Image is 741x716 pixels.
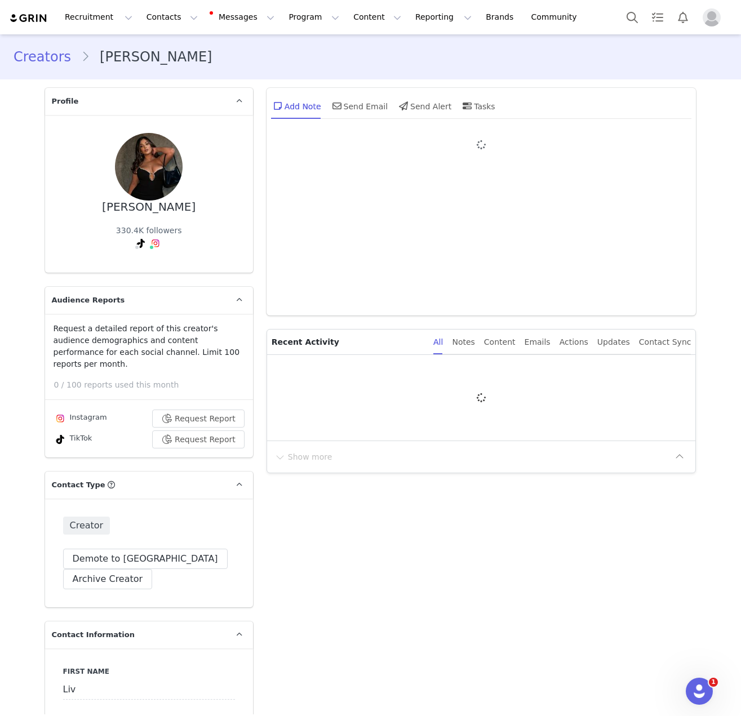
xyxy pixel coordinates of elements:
[56,414,65,423] img: instagram.svg
[52,479,105,491] span: Contact Type
[152,430,245,448] button: Request Report
[9,13,48,24] img: grin logo
[671,5,695,30] button: Notifications
[525,330,551,355] div: Emails
[152,410,245,428] button: Request Report
[272,330,424,354] p: Recent Activity
[52,629,135,641] span: Contact Information
[102,201,196,214] div: [PERSON_NAME]
[54,323,245,370] p: Request a detailed report of this creator's audience demographics and content performance for eac...
[115,133,183,201] img: 9303d317-fd5f-4145-ba38-edba4eb4ea4e.jpg
[460,92,495,119] div: Tasks
[54,412,107,425] div: Instagram
[54,379,253,391] p: 0 / 100 reports used this month
[686,678,713,705] iframe: Intercom live chat
[433,330,443,355] div: All
[452,330,474,355] div: Notes
[597,330,630,355] div: Updates
[116,225,182,237] div: 330.4K followers
[409,5,478,30] button: Reporting
[58,5,139,30] button: Recruitment
[140,5,205,30] button: Contacts
[52,96,79,107] span: Profile
[282,5,346,30] button: Program
[151,239,160,248] img: instagram.svg
[645,5,670,30] a: Tasks
[703,8,721,26] img: placeholder-profile.jpg
[560,330,588,355] div: Actions
[52,295,125,306] span: Audience Reports
[484,330,516,355] div: Content
[397,92,451,119] div: Send Alert
[330,92,388,119] div: Send Email
[63,517,110,535] span: Creator
[63,569,153,589] button: Archive Creator
[63,549,228,569] button: Demote to [GEOGRAPHIC_DATA]
[347,5,408,30] button: Content
[525,5,589,30] a: Community
[620,5,645,30] button: Search
[54,433,92,446] div: TikTok
[709,678,718,687] span: 1
[479,5,523,30] a: Brands
[271,92,321,119] div: Add Note
[639,330,691,355] div: Contact Sync
[14,47,81,67] a: Creators
[205,5,281,30] button: Messages
[274,448,333,466] button: Show more
[696,8,732,26] button: Profile
[63,666,235,677] label: First Name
